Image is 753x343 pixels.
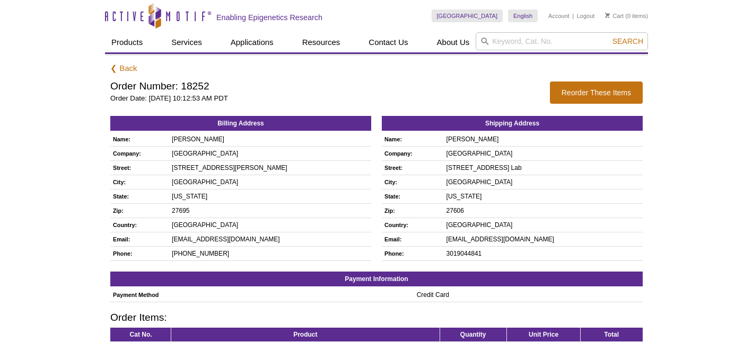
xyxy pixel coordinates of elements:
a: Applications [224,32,280,52]
td: [US_STATE] [444,189,643,203]
td: [PERSON_NAME] [169,132,371,147]
h5: Country: [384,220,439,230]
a: Cart [605,12,624,20]
p: Order Date: [DATE] 10:12:53 AM PDT [110,94,539,103]
h5: State: [113,192,164,201]
h2: Billing Address [110,116,371,131]
td: 3019044841 [444,246,643,260]
a: ❮ Back [110,64,137,74]
span: Search [612,37,643,46]
li: (0 items) [605,10,648,22]
h5: Company: [384,149,439,158]
h5: Email: [113,234,164,244]
td: [PERSON_NAME] [444,132,643,147]
td: [EMAIL_ADDRESS][DOMAIN_NAME] [444,232,643,246]
td: [GEOGRAPHIC_DATA] [169,146,371,160]
h5: Phone: [113,249,164,258]
a: [GEOGRAPHIC_DATA] [432,10,503,22]
td: Credit Card [414,288,643,302]
a: Logout [577,12,595,20]
h5: Company: [113,149,164,158]
h5: Phone: [384,249,439,258]
img: Your Cart [605,13,610,18]
td: [GEOGRAPHIC_DATA] [169,218,371,232]
td: [STREET_ADDRESS][PERSON_NAME] [169,160,371,175]
td: [STREET_ADDRESS] Lab [444,160,643,175]
th: Quantity [440,328,506,342]
a: Services [165,32,208,52]
h5: Zip: [384,206,439,215]
td: [GEOGRAPHIC_DATA] [444,218,643,232]
h2: Shipping Address [382,116,643,131]
td: [GEOGRAPHIC_DATA] [444,175,643,189]
h5: Name: [384,134,439,144]
h5: Country: [113,220,164,230]
h5: Payment Method [113,290,409,300]
th: Cat No. [111,328,171,342]
input: Keyword, Cat. No. [476,32,648,50]
button: Search [609,37,646,46]
td: [US_STATE] [169,189,371,203]
th: Total [581,328,643,342]
button: Reorder These Items [550,82,643,104]
h5: Street: [384,163,439,173]
h2: Enabling Epigenetics Research [216,13,322,22]
h5: Zip: [113,206,164,215]
a: Resources [296,32,347,52]
td: [GEOGRAPHIC_DATA] [169,175,371,189]
td: 27606 [444,203,643,218]
th: Product [171,328,440,342]
td: [PHONE_NUMBER] [169,246,371,260]
h2: Order Items: [110,313,643,322]
a: Contact Us [362,32,414,52]
td: 27695 [169,203,371,218]
h5: Name: [113,134,164,144]
a: About Us [431,32,476,52]
h5: City: [384,177,439,187]
a: Products [105,32,149,52]
h5: State: [384,192,439,201]
td: [GEOGRAPHIC_DATA] [444,146,643,160]
a: Account [548,12,570,20]
td: [EMAIL_ADDRESS][DOMAIN_NAME] [169,232,371,246]
h5: City: [113,177,164,187]
h2: Payment Information [110,272,643,286]
h2: Order Number: 18252 [110,82,539,91]
th: Unit Price [506,328,581,342]
h5: Email: [384,234,439,244]
a: English [508,10,538,22]
li: | [572,10,574,22]
h5: Street: [113,163,164,173]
